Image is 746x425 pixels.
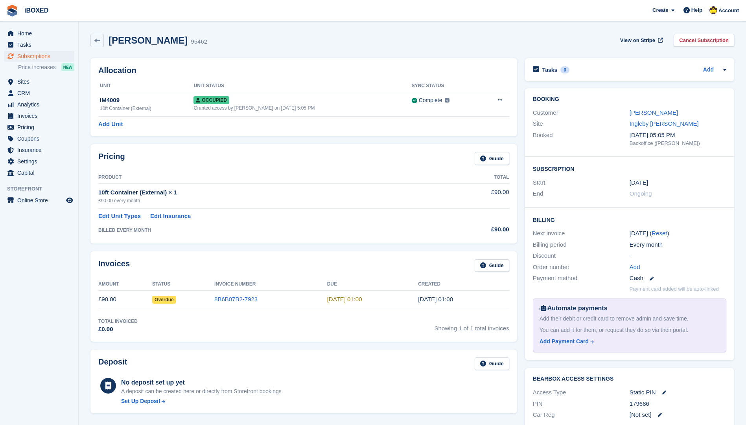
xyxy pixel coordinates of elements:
[703,66,714,75] a: Add
[193,104,411,112] div: Granted access by [PERSON_NAME] on [DATE] 5:05 PM
[652,230,667,236] a: Reset
[630,399,726,409] div: 179686
[100,96,193,105] div: IM4009
[17,122,64,133] span: Pricing
[98,227,442,234] div: BILLED EVERY MONTH
[475,259,509,272] a: Guide
[65,196,74,205] a: Preview store
[4,133,74,144] a: menu
[4,51,74,62] a: menu
[17,99,64,110] span: Analytics
[214,296,258,302] a: 8B6B07B2-7923
[191,37,207,46] div: 95462
[630,131,726,140] div: [DATE] 05:05 PM
[630,285,719,293] p: Payment card added will be auto-linked
[475,357,509,370] a: Guide
[327,296,362,302] time: 2025-08-02 00:00:00 UTC
[109,35,188,46] h2: [PERSON_NAME]
[21,4,52,17] a: iBOXED
[533,178,630,187] div: Start
[6,5,18,16] img: stora-icon-8386f47178a22dfd0bd8f6a31ec36ba5ce8667c1dd55bd0f319d3a0aa187defe.svg
[98,188,442,197] div: 10ft Container (External) × 1
[533,240,630,249] div: Billing period
[17,28,64,39] span: Home
[17,39,64,50] span: Tasks
[4,99,74,110] a: menu
[152,296,176,304] span: Overdue
[4,39,74,50] a: menu
[533,189,630,198] div: End
[98,291,152,308] td: £90.00
[98,66,509,75] h2: Allocation
[98,80,193,92] th: Unit
[542,66,558,73] h2: Tasks
[150,212,191,221] a: Edit Insurance
[17,195,64,206] span: Online Store
[18,64,56,71] span: Price increases
[17,76,64,87] span: Sites
[4,145,74,156] a: menu
[709,6,717,14] img: Katie Brown
[533,399,630,409] div: PIN
[98,171,442,184] th: Product
[121,387,283,396] p: A deposit can be created here or directly from Storefront bookings.
[152,278,214,291] th: Status
[17,167,64,178] span: Capital
[533,96,726,103] h2: Booking
[533,108,630,117] div: Customer
[98,259,130,272] h2: Invoices
[193,80,411,92] th: Unit Status
[193,96,229,104] span: Occupied
[533,216,726,223] h2: Billing
[4,88,74,99] a: menu
[533,388,630,397] div: Access Type
[674,34,734,47] a: Cancel Subscription
[652,6,668,14] span: Create
[630,120,699,127] a: Ingleby [PERSON_NAME]
[418,296,453,302] time: 2025-08-01 00:00:58 UTC
[560,66,569,73] div: 0
[98,197,442,204] div: £90.00 every month
[540,326,720,334] div: You can add it for them, or request they do so via their portal.
[100,105,193,112] div: 10ft Container (External)
[533,410,630,420] div: Car Reg
[98,325,138,334] div: £0.00
[214,278,327,291] th: Invoice Number
[418,278,509,291] th: Created
[435,318,509,334] span: Showing 1 of 1 total invoices
[540,337,589,346] div: Add Payment Card
[4,167,74,178] a: menu
[718,7,739,15] span: Account
[533,131,630,147] div: Booked
[98,212,141,221] a: Edit Unit Types
[540,337,717,346] a: Add Payment Card
[540,304,720,313] div: Automate payments
[442,225,509,234] div: £90.00
[17,88,64,99] span: CRM
[121,378,283,387] div: No deposit set up yet
[630,229,726,238] div: [DATE] ( )
[540,315,720,323] div: Add their debit or credit card to remove admin and save time.
[533,376,726,382] h2: BearBox Access Settings
[4,76,74,87] a: menu
[630,388,726,397] div: Static PIN
[4,28,74,39] a: menu
[327,278,418,291] th: Due
[61,63,74,71] div: NEW
[17,145,64,156] span: Insurance
[98,357,127,370] h2: Deposit
[533,229,630,238] div: Next invoice
[4,156,74,167] a: menu
[442,171,509,184] th: Total
[533,119,630,128] div: Site
[630,274,726,283] div: Cash
[17,51,64,62] span: Subscriptions
[630,410,726,420] div: [Not set]
[17,110,64,121] span: Invoices
[17,133,64,144] span: Coupons
[419,96,442,104] div: Complete
[4,110,74,121] a: menu
[630,190,652,197] span: Ongoing
[691,6,702,14] span: Help
[98,318,138,325] div: Total Invoiced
